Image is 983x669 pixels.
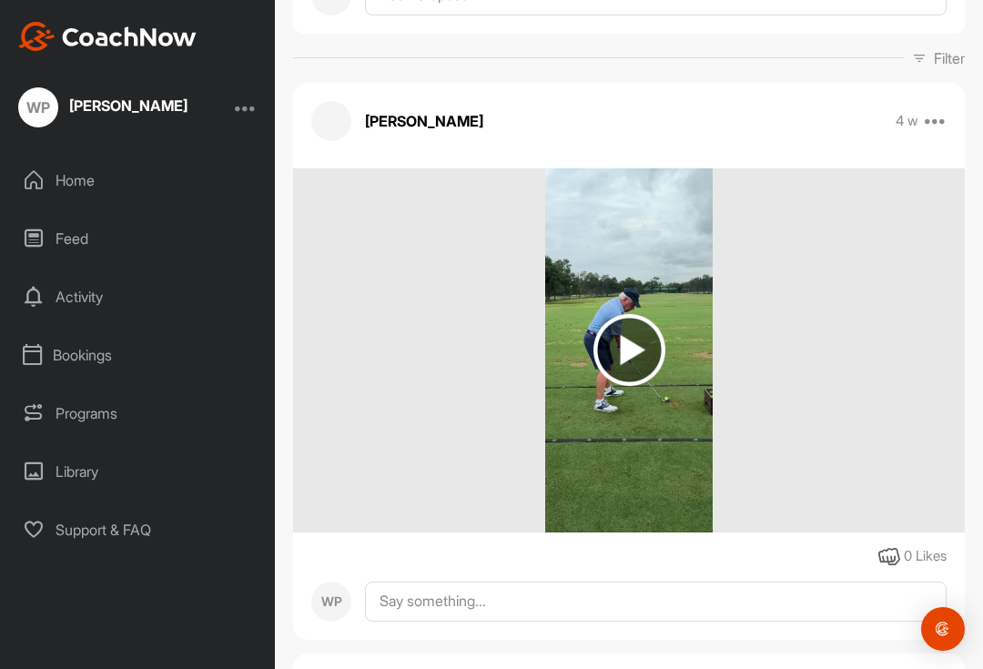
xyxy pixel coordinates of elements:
[593,314,665,386] img: play
[934,47,965,69] p: Filter
[18,87,58,127] div: WP
[10,390,267,436] div: Programs
[10,274,267,319] div: Activity
[69,98,187,113] div: [PERSON_NAME]
[311,582,351,622] div: WP
[10,332,267,378] div: Bookings
[10,216,267,261] div: Feed
[18,22,197,51] img: CoachNow
[10,157,267,203] div: Home
[10,449,267,494] div: Library
[365,110,483,132] p: [PERSON_NAME]
[896,112,918,130] p: 4 w
[921,607,965,651] div: Open Intercom Messenger
[545,168,714,532] img: media
[904,546,947,567] div: 0 Likes
[10,507,267,552] div: Support & FAQ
